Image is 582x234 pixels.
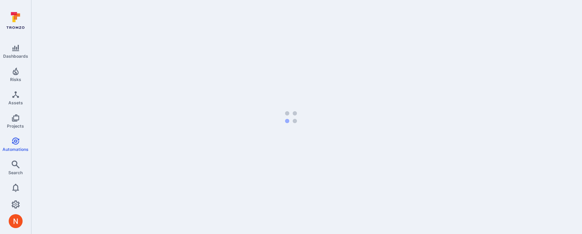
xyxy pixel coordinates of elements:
img: ACg8ocIprwjrgDQnDsNSk9Ghn5p5-B8DpAKWoJ5Gi9syOE4K59tr4Q=s96-c [9,214,23,228]
span: Dashboards [3,54,28,59]
span: Search [8,170,23,175]
span: Automations [2,147,29,152]
span: Projects [7,123,24,129]
span: Assets [8,100,23,105]
span: Risks [10,77,21,82]
div: Neeren Patki [9,214,23,228]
